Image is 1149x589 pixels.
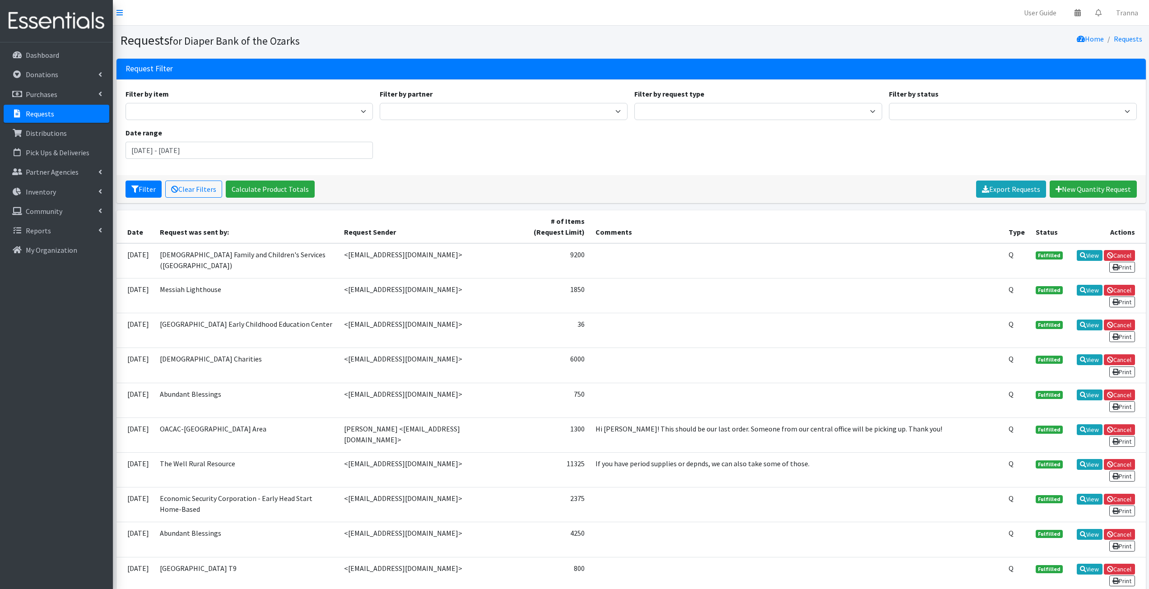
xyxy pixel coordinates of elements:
a: Requests [1114,34,1142,43]
h1: Requests [120,32,628,48]
td: 11325 [515,452,590,487]
td: <[EMAIL_ADDRESS][DOMAIN_NAME]> [339,278,515,313]
td: [DEMOGRAPHIC_DATA] Family and Children's Services ([GEOGRAPHIC_DATA]) [154,243,339,278]
a: Print [1109,471,1135,482]
td: <[EMAIL_ADDRESS][DOMAIN_NAME]> [339,313,515,348]
a: Cancel [1104,564,1135,575]
a: Inventory [4,183,109,201]
a: View [1077,459,1102,470]
th: Request was sent by: [154,210,339,243]
td: [DATE] [116,522,154,557]
p: Requests [26,109,54,118]
td: If you have period supplies or depnds, we can also take some of those. [590,452,1003,487]
abbr: Quantity [1009,354,1014,363]
th: Request Sender [339,210,515,243]
a: Cancel [1104,285,1135,296]
td: 9200 [515,243,590,278]
td: [DATE] [116,243,154,278]
td: [PERSON_NAME] <[EMAIL_ADDRESS][DOMAIN_NAME]> [339,417,515,452]
td: 6000 [515,348,590,383]
abbr: Quantity [1009,285,1014,294]
a: Export Requests [976,181,1046,198]
span: Fulfilled [1036,495,1063,503]
td: <[EMAIL_ADDRESS][DOMAIN_NAME]> [339,452,515,487]
a: View [1077,564,1102,575]
td: [GEOGRAPHIC_DATA] Early Childhood Education Center [154,313,339,348]
td: 1850 [515,278,590,313]
span: Fulfilled [1036,391,1063,399]
span: Fulfilled [1036,460,1063,468]
label: Filter by status [889,88,939,99]
td: [DATE] [116,487,154,522]
td: The Well Rural Resource [154,452,339,487]
td: [DATE] [116,348,154,383]
a: Cancel [1104,529,1135,540]
th: # of Items (Request Limit) [515,210,590,243]
h3: Request Filter [126,64,173,74]
a: Cancel [1104,390,1135,400]
a: Tranna [1109,4,1145,22]
a: User Guide [1017,4,1064,22]
td: <[EMAIL_ADDRESS][DOMAIN_NAME]> [339,243,515,278]
th: Comments [590,210,1003,243]
a: View [1077,354,1102,365]
span: Fulfilled [1036,426,1063,434]
a: View [1077,494,1102,505]
td: 1300 [515,417,590,452]
a: Purchases [4,85,109,103]
abbr: Quantity [1009,459,1014,468]
a: Dashboard [4,46,109,64]
button: Filter [126,181,162,198]
label: Date range [126,127,162,138]
td: 2375 [515,487,590,522]
a: My Organization [4,241,109,259]
td: 36 [515,313,590,348]
a: Print [1109,575,1135,586]
th: Status [1030,210,1068,243]
td: <[EMAIL_ADDRESS][DOMAIN_NAME]> [339,487,515,522]
a: Cancel [1104,459,1135,470]
p: Community [26,207,62,216]
a: View [1077,390,1102,400]
a: Cancel [1104,494,1135,505]
a: Cancel [1104,354,1135,365]
label: Filter by item [126,88,169,99]
a: Cancel [1104,424,1135,435]
abbr: Quantity [1009,390,1014,399]
a: View [1077,529,1102,540]
a: Print [1109,331,1135,342]
td: Hi [PERSON_NAME]! This should be our last order. Someone from our central office will be picking ... [590,417,1003,452]
a: Pick Ups & Deliveries [4,144,109,162]
td: [DATE] [116,417,154,452]
td: [DEMOGRAPHIC_DATA] Charities [154,348,339,383]
a: Print [1109,506,1135,516]
td: [DATE] [116,278,154,313]
p: Partner Agencies [26,167,79,176]
td: Abundant Blessings [154,383,339,417]
td: 750 [515,383,590,417]
th: Actions [1068,210,1146,243]
a: Partner Agencies [4,163,109,181]
span: Fulfilled [1036,251,1063,260]
a: Print [1109,366,1135,377]
a: Print [1109,436,1135,447]
a: Print [1109,541,1135,552]
span: Fulfilled [1036,356,1063,364]
th: Type [1003,210,1030,243]
small: for Diaper Bank of the Ozarks [169,34,300,47]
td: <[EMAIL_ADDRESS][DOMAIN_NAME]> [339,383,515,417]
a: Home [1077,34,1104,43]
a: View [1077,250,1102,261]
td: <[EMAIL_ADDRESS][DOMAIN_NAME]> [339,348,515,383]
td: Abundant Blessings [154,522,339,557]
a: Print [1109,297,1135,307]
span: Fulfilled [1036,286,1063,294]
a: Calculate Product Totals [226,181,315,198]
td: [DATE] [116,313,154,348]
a: View [1077,285,1102,296]
p: Donations [26,70,58,79]
a: View [1077,424,1102,435]
a: View [1077,320,1102,330]
img: HumanEssentials [4,6,109,36]
p: Dashboard [26,51,59,60]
